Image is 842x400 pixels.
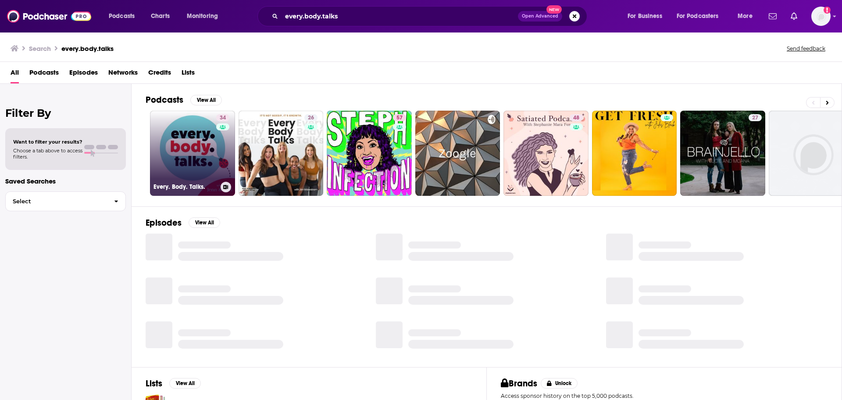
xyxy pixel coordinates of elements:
span: For Podcasters [677,10,719,22]
span: Choose a tab above to access filters. [13,148,82,160]
a: 27 [749,114,762,121]
h2: Podcasts [146,94,183,105]
button: open menu [103,9,146,23]
button: Show profile menu [811,7,831,26]
a: 34Every. Body. Talks. [150,111,235,196]
span: 26 [308,114,314,123]
button: open menu [731,9,764,23]
h3: every.body.talks [61,44,114,53]
span: Monitoring [187,10,218,22]
a: 34 [216,114,229,121]
span: Logged in as Ashley_Beenen [811,7,831,26]
h2: Lists [146,378,162,389]
button: Select [5,191,126,211]
a: Episodes [69,65,98,83]
img: Podchaser - Follow, Share and Rate Podcasts [7,8,91,25]
a: 57 [327,111,412,196]
a: Show notifications dropdown [787,9,801,24]
h3: Every. Body. Talks. [153,183,217,191]
a: All [11,65,19,83]
button: open menu [621,9,673,23]
a: Lists [182,65,195,83]
h2: Brands [501,378,537,389]
p: Saved Searches [5,177,126,185]
button: open menu [671,9,731,23]
span: 57 [396,114,403,123]
a: 48 [503,111,589,196]
a: 26 [304,114,318,121]
span: Open Advanced [522,14,558,18]
div: Search podcasts, credits, & more... [266,6,596,26]
button: Send feedback [784,45,828,52]
h2: Episodes [146,217,182,228]
button: View All [189,217,220,228]
span: Charts [151,10,170,22]
svg: Add a profile image [824,7,831,14]
button: Open AdvancedNew [518,11,562,22]
a: 48 [570,114,583,121]
a: 26 [239,111,324,196]
span: More [738,10,753,22]
button: View All [169,378,201,389]
span: For Business [628,10,662,22]
span: Podcasts [109,10,135,22]
button: open menu [181,9,229,23]
a: ListsView All [146,378,201,389]
button: Unlock [541,378,578,389]
span: New [546,5,562,14]
span: Select [6,198,107,204]
span: 48 [573,114,579,123]
a: Show notifications dropdown [765,9,780,24]
a: 27 [680,111,765,196]
span: 34 [220,114,226,123]
img: User Profile [811,7,831,26]
a: Networks [108,65,138,83]
a: Charts [145,9,175,23]
button: View All [190,95,222,105]
a: 57 [393,114,406,121]
h3: Search [29,44,51,53]
span: 27 [752,114,758,123]
h2: Filter By [5,107,126,119]
p: Access sponsor history on the top 5,000 podcasts. [501,393,828,399]
a: Credits [148,65,171,83]
input: Search podcasts, credits, & more... [282,9,518,23]
a: PodcastsView All [146,94,222,105]
a: Podcasts [29,65,59,83]
a: EpisodesView All [146,217,220,228]
span: Want to filter your results? [13,139,82,145]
